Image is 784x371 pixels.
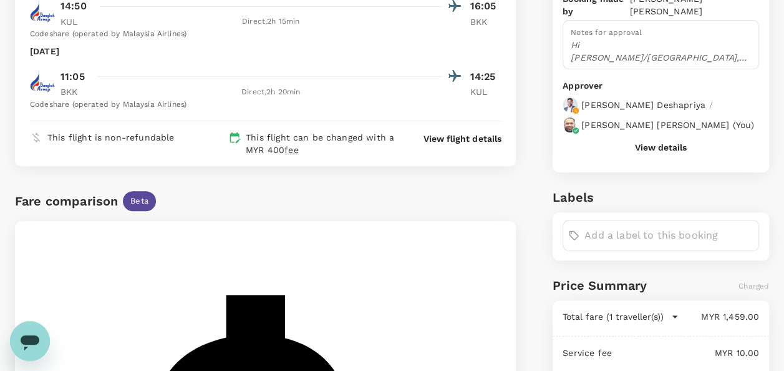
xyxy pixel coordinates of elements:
[123,195,156,207] span: Beta
[246,131,402,156] p: This flight can be changed with a MYR 400
[553,275,647,295] h6: Price Summary
[30,69,55,94] img: PG
[738,282,769,290] span: Charged
[15,191,118,211] div: Fare comparison
[635,142,687,152] button: View details
[571,39,751,64] p: Hi [PERSON_NAME]/[GEOGRAPHIC_DATA], Please approve the below flight for [PERSON_NAME]'s audit in ...
[553,187,769,207] h6: Labels
[10,321,50,361] iframe: Button to launch messaging window
[709,99,713,111] p: /
[99,16,442,28] div: Direct , 2h 15min
[563,117,578,132] img: avatar-67b4218f54620.jpeg
[30,99,501,111] div: Codeshare (operated by Malaysia Airlines)
[584,225,753,245] input: Add a label to this booking
[581,119,754,131] p: [PERSON_NAME] [PERSON_NAME] ( You )
[470,69,501,84] p: 14:25
[60,16,92,28] p: KUL
[470,16,501,28] p: BKK
[60,69,85,84] p: 11:05
[423,132,501,145] button: View flight details
[99,86,442,99] div: Direct , 2h 20min
[563,79,759,92] p: Approver
[563,310,679,323] button: Total fare (1 traveller(s))
[563,347,612,359] p: Service fee
[563,310,664,323] p: Total fare (1 traveller(s))
[563,97,578,112] img: avatar-67a5bcb800f47.png
[571,28,642,37] span: Notes for approval
[284,145,298,155] span: fee
[47,131,174,144] p: This flight is non-refundable
[581,99,705,111] p: [PERSON_NAME] Deshapriya
[470,86,501,98] p: KUL
[60,86,92,98] p: BKK
[612,347,759,359] p: MYR 10.00
[679,310,759,323] p: MYR 1,459.00
[30,45,59,57] p: [DATE]
[30,28,501,41] div: Codeshare (operated by Malaysia Airlines)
